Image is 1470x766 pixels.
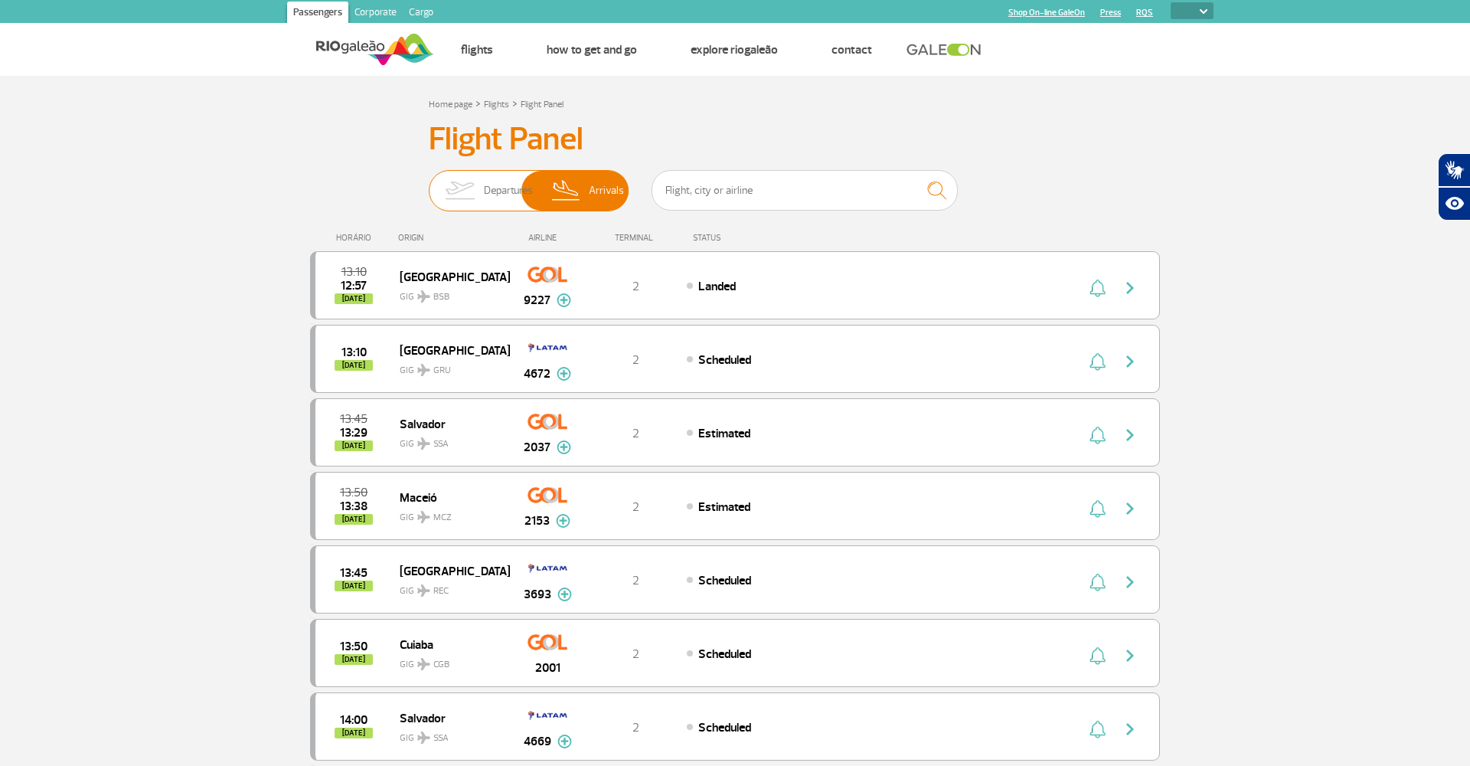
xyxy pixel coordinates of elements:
a: Passengers [287,2,348,26]
span: GIG [400,650,498,672]
span: 2 [632,647,639,662]
img: slider-desembarque [544,171,589,211]
span: 2025-08-26 13:50:00 [340,641,367,652]
img: seta-direita-painel-voo.svg [1121,426,1139,444]
span: 2025-08-26 13:10:00 [341,267,367,277]
a: How to get and go [547,42,637,57]
span: BSB [433,290,449,304]
a: Contact [831,42,872,57]
span: 2 [632,279,639,294]
span: Salvador [400,708,498,728]
span: 2001 [535,659,560,677]
span: GIG [400,576,498,598]
input: Flight, city or airline [652,170,958,211]
img: destiny_airplane.svg [417,364,430,376]
span: 2025-08-26 12:57:17 [341,280,367,291]
span: GIG [400,723,498,745]
span: Scheduled [698,352,751,368]
a: Corporate [348,2,403,26]
img: mais-info-painel-voo.svg [557,367,571,381]
span: 2153 [524,512,550,530]
span: SSA [433,732,449,745]
img: destiny_airplane.svg [417,290,430,303]
span: Scheduled [698,573,751,588]
span: 2 [632,352,639,368]
a: Shop On-line GaleOn [1008,8,1085,18]
img: mais-info-painel-voo.svg [557,440,571,454]
span: REC [433,584,449,598]
span: 2037 [524,438,550,457]
div: ORIGIN [398,233,510,243]
span: GIG [400,502,498,525]
img: slider-embarque [436,171,484,211]
span: Departures [484,171,533,211]
span: Scheduled [698,647,751,662]
span: 4672 [524,365,550,383]
img: sino-painel-voo.svg [1089,426,1106,444]
img: sino-painel-voo.svg [1089,352,1106,371]
span: SSA [433,437,449,451]
span: Estimated [698,426,750,441]
img: mais-info-painel-voo.svg [557,588,572,601]
h3: Flight Panel [429,120,1041,159]
span: [DATE] [335,440,373,451]
div: TERMINAL [586,233,685,243]
img: seta-direita-painel-voo.svg [1121,279,1139,297]
span: [GEOGRAPHIC_DATA] [400,267,498,286]
img: seta-direita-painel-voo.svg [1121,720,1139,738]
span: [GEOGRAPHIC_DATA] [400,340,498,360]
a: Explore RIOgaleão [691,42,778,57]
img: mais-info-painel-voo.svg [557,293,571,307]
img: mais-info-painel-voo.svg [556,514,570,528]
span: [DATE] [335,728,373,738]
img: seta-direita-painel-voo.svg [1121,352,1139,371]
span: 4669 [524,732,551,751]
span: Arrivals [589,171,624,211]
img: destiny_airplane.svg [417,584,430,597]
span: [DATE] [335,293,373,304]
span: 2 [632,573,639,588]
img: seta-direita-painel-voo.svg [1121,647,1139,665]
img: sino-painel-voo.svg [1089,279,1106,297]
div: Plugin de acessibilidade da Hand Talk. [1438,153,1470,221]
span: 2 [632,426,639,441]
a: > [512,94,518,112]
span: 2025-08-26 13:50:00 [340,487,367,498]
span: 2025-08-26 13:29:00 [340,427,367,438]
a: Cargo [403,2,439,26]
span: GIG [400,282,498,304]
span: 2 [632,720,639,735]
img: destiny_airplane.svg [417,732,430,744]
a: Press [1100,8,1121,18]
a: Flights [484,99,509,110]
a: Home page [429,99,472,110]
a: > [475,94,481,112]
span: MCZ [433,511,452,525]
span: 2025-08-26 13:10:00 [341,347,367,358]
span: Cuiaba [400,634,498,654]
img: destiny_airplane.svg [417,511,430,523]
span: Estimated [698,499,750,515]
a: RQS [1136,8,1153,18]
span: Salvador [400,414,498,434]
span: [DATE] [335,581,373,591]
span: 2 [632,499,639,515]
span: [GEOGRAPHIC_DATA] [400,561,498,581]
span: 3693 [524,585,551,604]
span: CGB [433,658,449,672]
span: GIG [400,355,498,378]
span: 2025-08-26 13:38:00 [340,501,367,512]
span: GRU [433,364,451,378]
span: GIG [400,429,498,451]
div: HORÁRIO [315,233,398,243]
span: Landed [698,279,736,294]
img: sino-painel-voo.svg [1089,720,1106,738]
img: sino-painel-voo.svg [1089,573,1106,591]
img: sino-painel-voo.svg [1089,647,1106,665]
span: Maceió [400,487,498,507]
div: STATUS [685,233,810,243]
button: Abrir recursos assistivos. [1438,187,1470,221]
span: [DATE] [335,360,373,371]
span: Scheduled [698,720,751,735]
img: destiny_airplane.svg [417,437,430,450]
